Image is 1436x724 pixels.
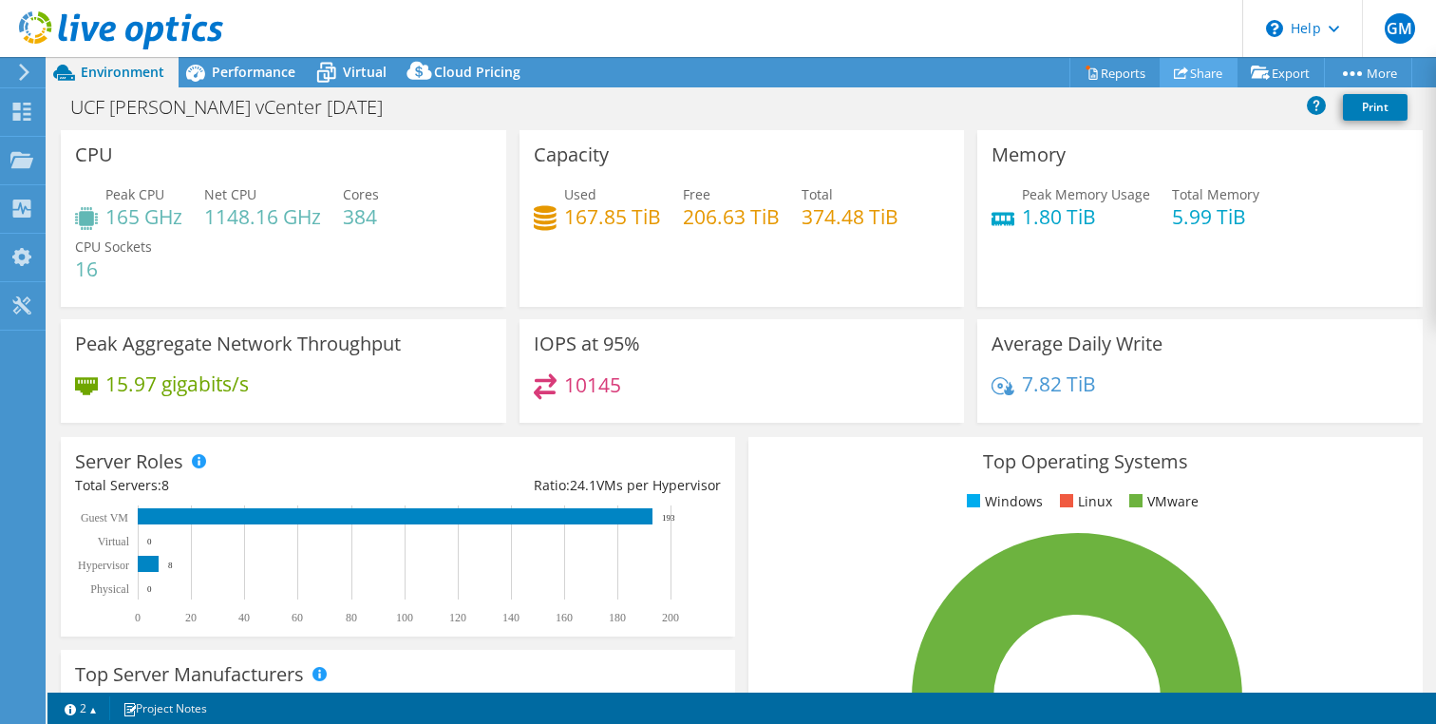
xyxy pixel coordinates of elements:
[609,611,626,624] text: 180
[564,185,596,203] span: Used
[662,611,679,624] text: 200
[398,475,721,496] div: Ratio: VMs per Hypervisor
[75,688,721,709] h4: Total Manufacturers:
[75,333,401,354] h3: Peak Aggregate Network Throughput
[1055,491,1112,512] li: Linux
[1022,206,1150,227] h4: 1.80 TiB
[185,611,197,624] text: 20
[1022,185,1150,203] span: Peak Memory Usage
[75,258,152,279] h4: 16
[343,206,379,227] h4: 384
[109,696,220,720] a: Project Notes
[396,611,413,624] text: 100
[204,206,321,227] h4: 1148.16 GHz
[147,537,152,546] text: 0
[238,611,250,624] text: 40
[105,185,164,203] span: Peak CPU
[161,476,169,494] span: 8
[449,611,466,624] text: 120
[90,582,129,596] text: Physical
[212,63,295,81] span: Performance
[135,611,141,624] text: 0
[564,374,621,395] h4: 10145
[962,491,1043,512] li: Windows
[197,689,204,707] span: 1
[1237,58,1325,87] a: Export
[802,185,833,203] span: Total
[51,696,110,720] a: 2
[803,691,838,705] tspan: 100.0%
[992,144,1066,165] h3: Memory
[1343,94,1408,121] a: Print
[1069,58,1161,87] a: Reports
[534,144,609,165] h3: Capacity
[98,535,130,548] text: Virtual
[81,511,128,524] text: Guest VM
[1160,58,1238,87] a: Share
[204,185,256,203] span: Net CPU
[802,206,898,227] h4: 374.48 TiB
[75,451,183,472] h3: Server Roles
[1324,58,1412,87] a: More
[683,206,780,227] h4: 206.63 TiB
[105,373,249,394] h4: 15.97 gigabits/s
[838,691,875,705] tspan: ESXi 8.0
[1124,491,1199,512] li: VMware
[534,333,640,354] h3: IOPS at 95%
[75,475,398,496] div: Total Servers:
[992,333,1162,354] h3: Average Daily Write
[75,144,113,165] h3: CPU
[683,185,710,203] span: Free
[75,238,152,256] span: CPU Sockets
[434,63,520,81] span: Cloud Pricing
[75,664,304,685] h3: Top Server Manufacturers
[147,584,152,594] text: 0
[346,611,357,624] text: 80
[763,451,1408,472] h3: Top Operating Systems
[662,513,675,523] text: 193
[1385,13,1415,44] span: GM
[105,206,182,227] h4: 165 GHz
[81,63,164,81] span: Environment
[62,97,412,118] h1: UCF [PERSON_NAME] vCenter [DATE]
[564,206,661,227] h4: 167.85 TiB
[78,559,129,572] text: Hypervisor
[1022,373,1096,394] h4: 7.82 TiB
[343,185,379,203] span: Cores
[1266,20,1283,37] svg: \n
[292,611,303,624] text: 60
[570,476,596,494] span: 24.1
[1172,206,1259,227] h4: 5.99 TiB
[343,63,387,81] span: Virtual
[502,611,520,624] text: 140
[556,611,573,624] text: 160
[168,561,173,570] text: 8
[1172,185,1259,203] span: Total Memory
